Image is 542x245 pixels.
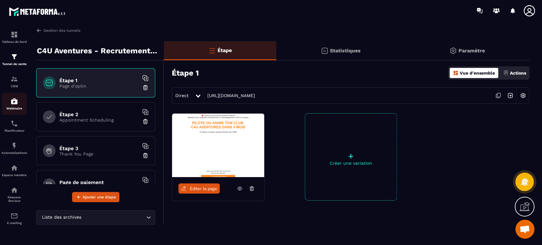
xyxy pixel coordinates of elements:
span: Ajouter une étape [83,194,116,200]
p: Planificateur [2,129,27,132]
img: arrow [36,28,42,33]
a: automationsautomationsEspace membre [2,159,27,182]
img: setting-w.858f3a88.svg [517,89,529,102]
a: social-networksocial-networkRéseaux Sociaux [2,182,27,207]
img: formation [10,75,18,83]
span: Liste des archives [40,214,83,221]
a: formationformationTableau de bord [2,26,27,48]
img: formation [10,31,18,38]
p: Tableau de bord [2,40,27,43]
span: Éditer la page [190,186,217,191]
img: scheduler [10,120,18,127]
p: Créer une variation [305,161,397,166]
img: automations [10,164,18,172]
img: image [172,114,264,177]
p: Étape [217,47,232,53]
a: Ouvrir le chat [515,220,534,239]
a: automationsautomationsAutomatisations [2,137,27,159]
p: Statistiques [330,48,361,54]
p: Vue d'ensemble [460,70,495,76]
button: Ajouter une étape [72,192,119,202]
span: Direct [175,93,189,98]
p: Actions [510,70,526,76]
p: Espace membre [2,173,27,177]
p: Appointment Scheduling [59,117,139,122]
h6: Étape 3 [59,145,139,151]
p: Thank You Page [59,151,139,156]
img: bars-o.4a397970.svg [208,47,216,54]
img: trash [142,152,149,159]
img: trash [142,118,149,125]
p: Paramètre [458,48,485,54]
img: stats.20deebd0.svg [321,47,328,55]
p: Page d'optin [59,83,139,89]
p: CRM [2,84,27,88]
input: Search for option [83,214,145,221]
p: Webinaire [2,107,27,110]
a: formationformationTunnel de vente [2,48,27,70]
p: Tunnel de vente [2,62,27,66]
img: dashboard-orange.40269519.svg [453,70,458,76]
a: automationsautomationsWebinaire [2,93,27,115]
img: actions.d6e523a2.png [503,70,509,76]
img: automations [10,142,18,149]
a: formationformationCRM [2,70,27,93]
h6: Page de paiement [59,179,139,185]
h6: Étape 2 [59,111,139,117]
h3: Étape 1 [172,69,199,77]
div: Search for option [36,210,155,225]
img: setting-gr.5f69749f.svg [449,47,457,55]
img: email [10,212,18,220]
img: logo [9,6,66,17]
a: emailemailE-mailing [2,207,27,229]
a: Éditer la page [178,183,220,194]
img: social-network [10,186,18,194]
h6: Étape 1 [59,77,139,83]
img: arrow-next.bcc2205e.svg [504,89,516,102]
p: C4U Aventures - Recrutement Gestionnaires [37,44,159,57]
img: automations [10,97,18,105]
a: [URL][DOMAIN_NAME] [204,93,255,98]
p: E-mailing [2,221,27,225]
img: trash [142,84,149,91]
p: + [305,152,397,161]
img: formation [10,53,18,61]
p: Automatisations [2,151,27,155]
a: schedulerschedulerPlanificateur [2,115,27,137]
a: Gestion des tunnels [36,28,80,33]
p: Réseaux Sociaux [2,195,27,202]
